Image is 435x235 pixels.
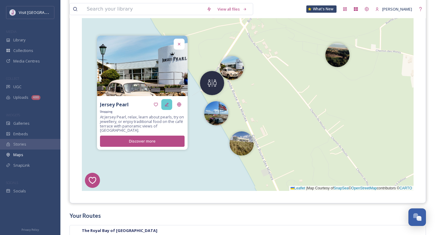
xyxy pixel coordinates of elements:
button: Open Chat [408,208,426,226]
span: [PERSON_NAME] [382,6,412,12]
a: OpenStreetMap [351,186,377,190]
span: Galleries [13,121,30,126]
span: Shopping [100,110,113,113]
img: Marker [204,101,228,125]
span: Socials [13,189,26,193]
img: Marker [220,56,244,80]
button: Discover more [100,136,185,147]
strong: Jersey Pearl [100,101,129,108]
span: | [306,186,307,190]
span: COLLECT [6,76,19,81]
a: View all files [214,4,250,14]
span: WIDGETS [6,113,20,117]
span: Media Centres [13,59,40,63]
img: Marker [200,71,224,95]
a: Privacy Policy [21,227,39,232]
strong: The Royal Bay of [GEOGRAPHIC_DATA] [82,228,157,233]
span: MEDIA [6,29,17,34]
input: Search your library [84,3,204,15]
span: SnapLink [13,163,30,168]
h3: Your Routes [69,212,426,219]
img: Events-Jersey-Logo.png [10,10,16,16]
span: Visit [GEOGRAPHIC_DATA] [19,9,66,15]
img: Jersey-Pearl-2024-09-25T123532.231.jpg [97,36,188,126]
span: Embeds [13,132,28,136]
span: Library [13,38,25,42]
a: [PERSON_NAME] [372,4,415,14]
span: UGC [13,85,21,89]
div: Map Courtesy of © contributors © [289,186,414,191]
a: SnapSea [334,186,349,190]
a: What's New [306,5,337,13]
span: Privacy Policy [21,228,39,232]
span: Maps [13,153,23,157]
img: Marker [230,131,254,156]
span: Uploads [13,95,28,100]
span: At Jersey Pearl, relax, learn about pearls, try on jewellery, or enjoy traditional food on the ca... [100,115,185,133]
span: Collections [13,48,33,53]
img: Marker [325,43,350,67]
span: SOCIALS [6,180,18,185]
div: 480 [31,95,40,100]
a: Leaflet [291,186,305,190]
a: CARTO [399,186,412,190]
span: Stories [13,142,26,146]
